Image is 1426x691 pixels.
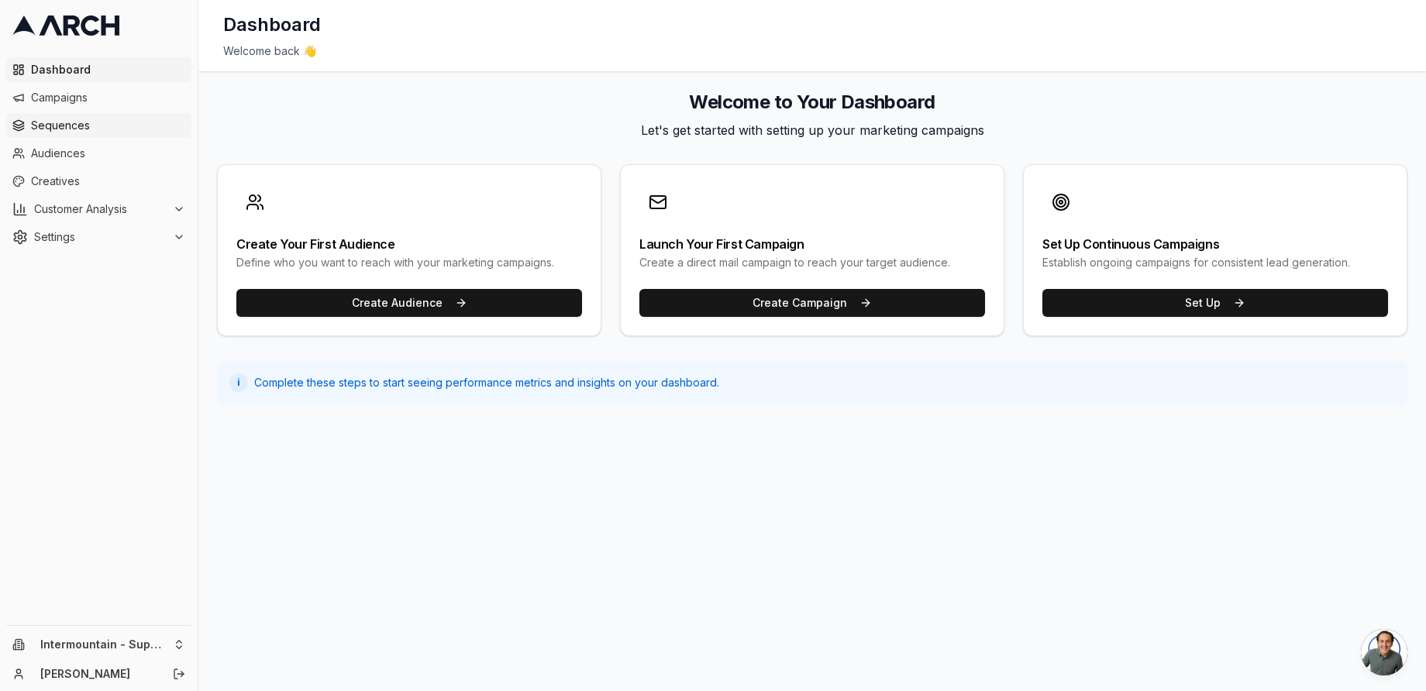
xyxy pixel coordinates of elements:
[236,255,582,270] div: Define who you want to reach with your marketing campaigns.
[6,225,191,249] button: Settings
[6,85,191,110] a: Campaigns
[31,90,185,105] span: Campaigns
[34,201,167,217] span: Customer Analysis
[6,632,191,657] button: Intermountain - Superior Water & Air
[237,376,240,389] span: i
[639,255,985,270] div: Create a direct mail campaign to reach your target audience.
[31,62,185,77] span: Dashboard
[217,90,1407,115] h2: Welcome to Your Dashboard
[40,666,156,682] a: [PERSON_NAME]
[6,113,191,138] a: Sequences
[40,638,167,651] span: Intermountain - Superior Water & Air
[236,289,582,317] button: Create Audience
[6,197,191,222] button: Customer Analysis
[223,12,321,37] h1: Dashboard
[1361,629,1407,676] div: Open chat
[639,289,985,317] button: Create Campaign
[31,174,185,189] span: Creatives
[217,121,1407,139] p: Let's get started with setting up your marketing campaigns
[31,118,185,133] span: Sequences
[6,169,191,194] a: Creatives
[639,238,985,250] div: Launch Your First Campaign
[168,663,190,685] button: Log out
[1042,255,1388,270] div: Establish ongoing campaigns for consistent lead generation.
[254,375,719,390] span: Complete these steps to start seeing performance metrics and insights on your dashboard.
[34,229,167,245] span: Settings
[31,146,185,161] span: Audiences
[236,238,582,250] div: Create Your First Audience
[6,57,191,82] a: Dashboard
[6,141,191,166] a: Audiences
[1042,238,1388,250] div: Set Up Continuous Campaigns
[1042,289,1388,317] button: Set Up
[223,43,1401,59] div: Welcome back 👋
